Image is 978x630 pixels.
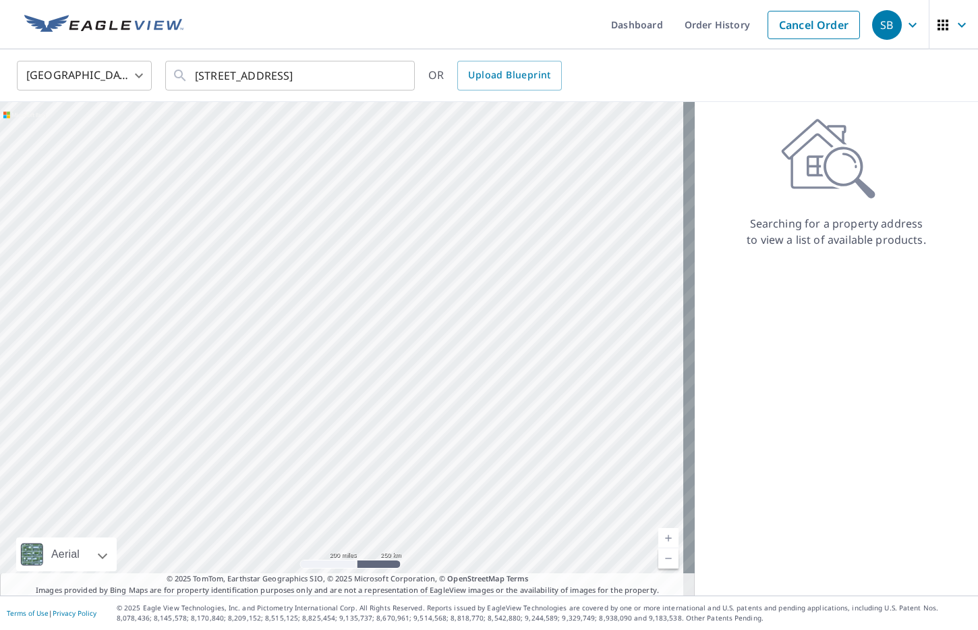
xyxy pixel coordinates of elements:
p: | [7,609,96,617]
div: Aerial [16,537,117,571]
span: Upload Blueprint [468,67,550,84]
a: Cancel Order [768,11,860,39]
p: © 2025 Eagle View Technologies, Inc. and Pictometry International Corp. All Rights Reserved. Repo... [117,603,971,623]
a: Privacy Policy [53,608,96,618]
a: OpenStreetMap [447,573,504,583]
div: [GEOGRAPHIC_DATA] [17,57,152,95]
div: Aerial [47,537,84,571]
a: Current Level 5, Zoom Out [658,548,679,569]
input: Search by address or latitude-longitude [195,57,387,95]
p: Searching for a property address to view a list of available products. [746,215,927,248]
a: Terms [507,573,529,583]
a: Current Level 5, Zoom In [658,528,679,548]
span: © 2025 TomTom, Earthstar Geographics SIO, © 2025 Microsoft Corporation, © [167,573,529,585]
div: OR [428,61,562,90]
img: EV Logo [24,15,183,35]
a: Terms of Use [7,608,49,618]
div: SB [872,10,902,40]
a: Upload Blueprint [457,61,561,90]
